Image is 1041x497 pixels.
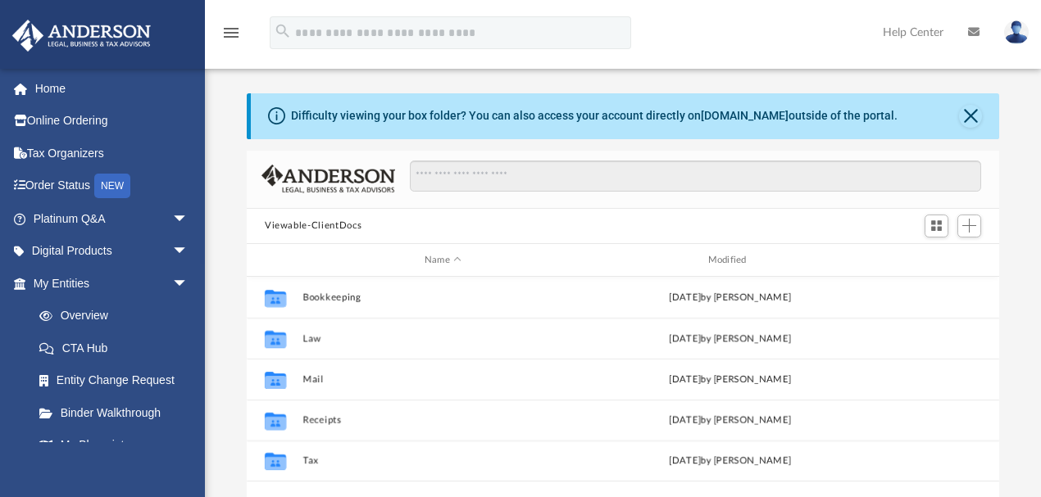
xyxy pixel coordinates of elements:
[23,300,213,332] a: Overview
[701,109,789,122] a: [DOMAIN_NAME]
[23,429,205,462] a: My Blueprint
[303,456,584,467] button: Tax
[11,202,213,235] a: Platinum Q&Aarrow_drop_down
[589,253,870,268] div: Modified
[303,374,584,385] button: Mail
[23,364,213,397] a: Entity Change Request
[590,332,871,346] div: [DATE] by [PERSON_NAME]
[274,22,292,40] i: search
[303,415,584,426] button: Receipts
[23,396,213,429] a: Binder Walkthrough
[303,333,584,344] button: Law
[254,253,295,268] div: id
[221,31,241,43] a: menu
[291,107,898,124] div: Difficulty viewing your box folder? You can also access your account directly on outside of the p...
[1004,20,1029,44] img: User Pic
[11,137,213,169] a: Tax Organizers
[23,332,213,364] a: CTA Hub
[410,160,981,192] input: Search files and folders
[172,202,205,236] span: arrow_drop_down
[265,219,361,233] button: Viewable-ClientDocs
[11,169,213,203] a: Order StatusNEW
[959,105,982,128] button: Close
[590,454,871,469] div: [DATE] by [PERSON_NAME]
[590,373,871,387] div: [DATE] by [PERSON_NAME]
[957,215,982,237] button: Add
[877,253,992,268] div: id
[302,253,583,268] div: Name
[172,235,205,269] span: arrow_drop_down
[11,105,213,138] a: Online Ordering
[11,72,213,105] a: Home
[925,215,949,237] button: Switch to Grid View
[11,235,213,268] a: Digital Productsarrow_drop_down
[221,23,241,43] i: menu
[7,20,156,52] img: Anderson Advisors Platinum Portal
[94,174,130,198] div: NEW
[172,267,205,300] span: arrow_drop_down
[590,413,871,428] div: [DATE] by [PERSON_NAME]
[303,292,584,303] button: Bookkeeping
[11,267,213,300] a: My Entitiesarrow_drop_down
[590,291,871,305] div: [DATE] by [PERSON_NAME]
